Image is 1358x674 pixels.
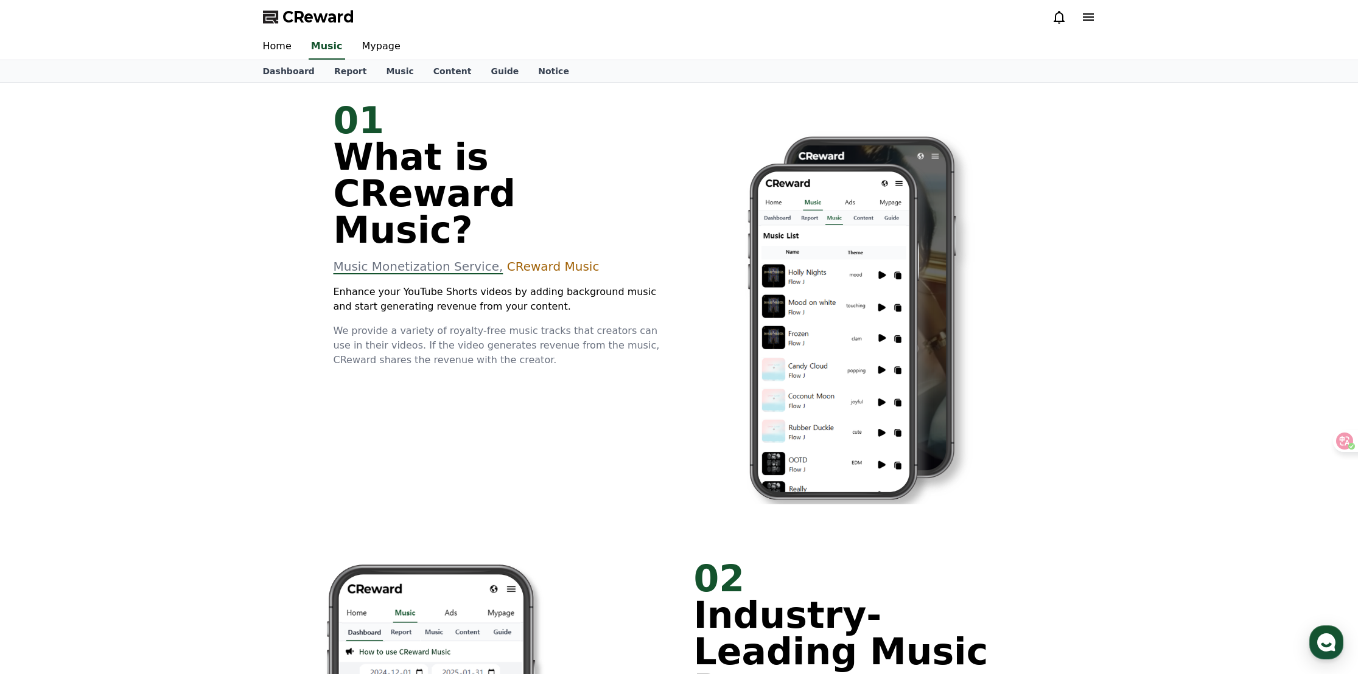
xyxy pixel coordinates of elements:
div: 01 [334,102,665,139]
a: Report [324,60,377,82]
a: Guide [481,60,528,82]
span: CReward Music [507,259,600,274]
span: We provide a variety of royalty-free music tracks that creators can use in their videos. If the v... [334,325,660,366]
a: Home [253,34,301,60]
a: Dashboard [253,60,324,82]
a: Mypage [352,34,410,60]
a: Notice [528,60,579,82]
img: 2.png [694,102,1025,521]
p: Enhance your YouTube Shorts videos by adding background music and start generating revenue from y... [334,285,665,314]
a: CReward [263,7,354,27]
a: Music [376,60,423,82]
a: Music [309,34,345,60]
span: CReward [282,7,354,27]
span: Music Monetization Service, [334,259,503,274]
span: What is CReward Music? [334,136,516,251]
div: 02 [694,560,1025,597]
a: Content [424,60,481,82]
